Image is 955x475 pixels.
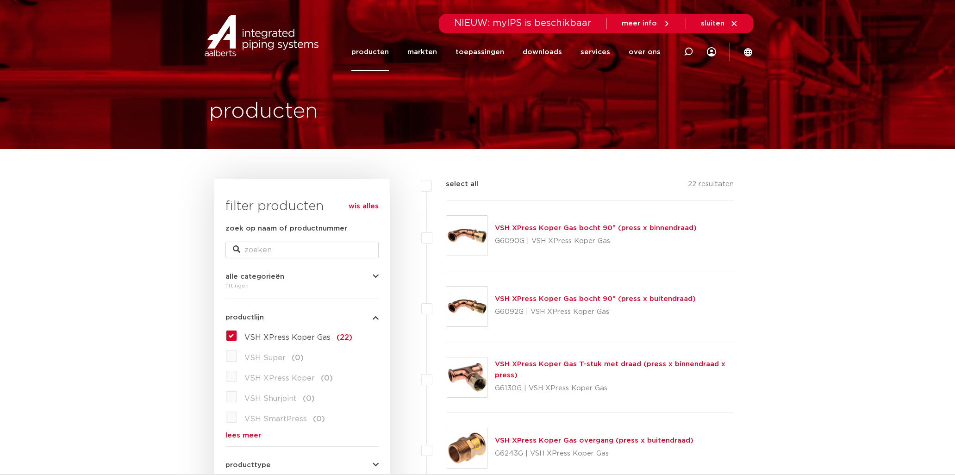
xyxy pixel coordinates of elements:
[707,33,716,71] div: my IPS
[351,33,389,71] a: producten
[244,395,297,402] span: VSH Shurjoint
[225,197,379,216] h3: filter producten
[244,375,315,382] span: VSH XPress Koper
[349,201,379,212] a: wis alles
[313,415,325,423] span: (0)
[447,428,487,468] img: Thumbnail for VSH XPress Koper Gas overgang (press x buitendraad)
[456,33,504,71] a: toepassingen
[432,179,478,190] label: select all
[225,462,271,469] span: producttype
[225,280,379,291] div: fittingen
[407,33,437,71] a: markten
[209,97,318,126] h1: producten
[495,234,697,249] p: G6090G | VSH XPress Koper Gas
[225,273,379,280] button: alle categorieën
[225,432,379,439] a: lees meer
[351,33,661,71] nav: Menu
[580,33,610,71] a: services
[495,361,725,379] a: VSH XPress Koper Gas T-stuk met draad (press x binnendraad x press)
[244,334,331,341] span: VSH XPress Koper Gas
[622,20,657,27] span: meer info
[495,446,693,461] p: G6243G | VSH XPress Koper Gas
[495,295,696,302] a: VSH XPress Koper Gas bocht 90° (press x buitendraad)
[244,415,307,423] span: VSH SmartPress
[454,19,592,28] span: NIEUW: myIPS is beschikbaar
[495,437,693,444] a: VSH XPress Koper Gas overgang (press x buitendraad)
[225,314,379,321] button: productlijn
[225,242,379,258] input: zoeken
[225,314,264,321] span: productlijn
[701,20,724,27] span: sluiten
[495,225,697,231] a: VSH XPress Koper Gas bocht 90° (press x binnendraad)
[495,305,696,319] p: G6092G | VSH XPress Koper Gas
[303,395,315,402] span: (0)
[321,375,333,382] span: (0)
[447,216,487,256] img: Thumbnail for VSH XPress Koper Gas bocht 90° (press x binnendraad)
[244,354,286,362] span: VSH Super
[447,287,487,326] img: Thumbnail for VSH XPress Koper Gas bocht 90° (press x buitendraad)
[622,19,671,28] a: meer info
[495,381,734,396] p: G6130G | VSH XPress Koper Gas
[292,354,304,362] span: (0)
[225,223,347,234] label: zoek op naam of productnummer
[523,33,562,71] a: downloads
[701,19,738,28] a: sluiten
[629,33,661,71] a: over ons
[688,179,734,193] p: 22 resultaten
[225,462,379,469] button: producttype
[447,357,487,397] img: Thumbnail for VSH XPress Koper Gas T-stuk met draad (press x binnendraad x press)
[337,334,352,341] span: (22)
[225,273,284,280] span: alle categorieën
